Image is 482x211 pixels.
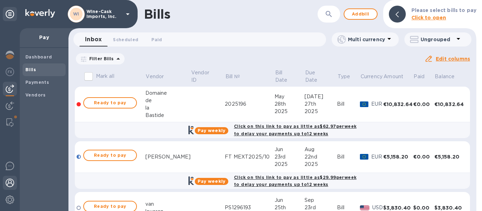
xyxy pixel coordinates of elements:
span: Paid [414,73,434,80]
div: 2025 [305,161,337,168]
b: Pay weekly [198,128,225,133]
p: Amount [384,73,403,80]
div: Jun [275,197,305,204]
div: van [145,200,191,208]
span: Bill № [225,73,249,80]
button: Addbill [344,8,378,20]
span: Type [338,73,360,80]
div: Jun [275,146,305,153]
div: €5,158.20 [383,153,413,160]
span: Bill Date [275,69,304,84]
p: Bill Date [275,69,295,84]
p: Pay [25,34,63,41]
div: Bastide [145,112,191,119]
span: Paid [151,36,162,43]
p: Currency [361,73,382,80]
div: Aug [305,146,337,153]
div: 23rd [275,153,305,161]
p: Vendor [146,73,164,80]
p: Filter Bills [86,56,114,62]
p: Bill № [225,73,240,80]
div: 2025 [275,161,305,168]
div: 22nd [305,153,337,161]
div: €5,158.20 [434,153,464,160]
span: Vendor [146,73,173,80]
p: Multi currency [348,36,385,43]
b: Bills [25,67,36,72]
div: Sep [305,197,337,204]
span: Balance [435,73,464,80]
div: May [275,93,305,100]
p: Paid [414,73,424,80]
div: la [145,104,191,112]
img: USD [360,205,369,210]
p: Balance [435,73,454,80]
b: Click on this link to pay as little as $62.97 per week to delay your payments up to 12 weeks [234,124,356,136]
div: €10,832.64 [434,101,464,108]
span: Due Date [305,69,337,84]
span: Amount [384,73,412,80]
span: Ready to pay [90,151,131,160]
p: Type [338,73,350,80]
span: Ready to pay [90,202,131,211]
div: Bill [337,153,360,161]
p: Mark all [96,73,114,80]
u: Edit columns [436,56,470,62]
img: Logo [25,9,55,18]
div: Domaine [145,89,191,97]
b: Click on this link to pay as little as $29.99 per week to delay your payments up to 12 weeks [234,175,356,187]
span: Add bill [350,10,371,18]
button: Ready to pay [83,97,137,108]
b: WI [73,11,79,17]
b: Dashboard [25,54,52,60]
p: Ungrouped [421,36,454,43]
div: 27th [305,100,337,108]
span: Scheduled [113,36,138,43]
p: Vendor ID [191,69,215,84]
div: FT MEXT2025/10 [225,153,275,161]
div: de [145,97,191,104]
p: Due Date [305,69,327,84]
b: Click to open [411,15,446,20]
b: Vendors [25,92,46,98]
div: 2025 [275,108,305,115]
img: Foreign exchange [6,68,14,76]
div: €10,832.64 [383,101,413,108]
span: Ready to pay [90,99,131,107]
b: Pay weekly [198,179,225,184]
div: 28th [275,100,305,108]
b: Payments [25,80,49,85]
div: 2025 [305,108,337,115]
h1: Bills [144,7,170,21]
p: EUR [371,153,383,161]
div: [DATE] [305,93,337,100]
span: Inbox [85,35,102,44]
p: Wine-Cask Imports, Inc. [86,9,122,19]
b: Please select bills to pay [411,7,476,13]
span: Vendor ID [191,69,224,84]
button: Ready to pay [83,150,137,161]
div: €0.00 [413,153,434,160]
div: 2025196 [225,100,275,108]
div: €0.00 [413,101,434,108]
div: [PERSON_NAME] [145,153,191,161]
div: Unpin categories [3,7,17,21]
div: Bill [337,100,360,108]
p: EUR [371,100,383,108]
